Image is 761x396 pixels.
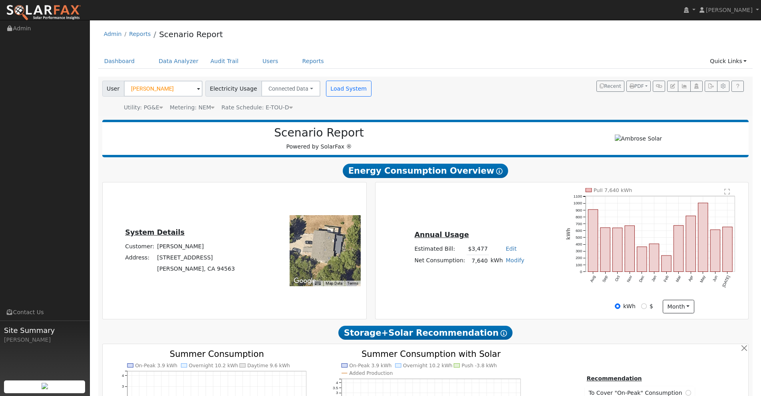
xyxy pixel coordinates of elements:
[106,126,532,151] div: Powered by SolarFax ®
[663,300,694,313] button: month
[623,302,636,311] label: kWh
[156,252,236,263] td: [STREET_ADDRESS]
[662,255,671,272] rect: onclick=""
[626,275,633,283] text: Nov
[576,255,582,260] text: 200
[124,103,163,112] div: Utility: PG&E
[347,281,358,285] a: Terms
[247,363,290,368] text: Daytime 9.6 kWh
[221,104,292,111] span: Alias: HETOUD
[338,326,513,340] span: Storage+Solar Recommendation
[506,257,525,263] a: Modify
[349,363,391,368] text: On-Peak 3.9 kWh
[630,83,644,89] span: PDF
[615,135,662,143] img: Ambrose Solar
[333,385,338,390] text: 3.5
[159,30,223,39] a: Scenario Report
[506,246,517,252] a: Edit
[678,81,690,92] button: Multi-Series Graph
[576,249,582,253] text: 300
[698,203,708,271] rect: onclick=""
[124,81,203,97] input: Select a User
[326,81,372,97] button: Load System
[135,363,177,368] text: On-Peak 3.9 kWh
[576,242,582,246] text: 400
[489,255,504,266] td: kWh
[462,363,497,368] text: Push -3.8 kWh
[102,81,124,97] span: User
[125,228,185,236] u: System Details
[588,210,598,272] rect: onclick=""
[651,275,658,282] text: Jan
[42,383,48,389] img: retrieve
[292,276,318,286] a: Open this area in Google Maps (opens a new window)
[110,126,528,140] h2: Scenario Report
[699,275,706,283] text: May
[6,4,81,21] img: SolarFax
[602,275,609,283] text: Sep
[122,384,124,388] text: 3
[576,222,582,226] text: 700
[686,216,695,272] rect: onclick=""
[721,275,731,288] text: [DATE]
[663,275,670,283] text: Feb
[362,349,501,359] text: Summer Consumption with Solar
[343,164,508,178] span: Energy Consumption Overview
[403,363,453,368] text: Overnight 10.2 kWh
[189,363,238,368] text: Overnight 10.2 kWh
[594,187,632,193] text: Pull 7,640 kWh
[413,244,467,255] td: Estimated Bill:
[170,349,264,359] text: Summer Consumption
[576,208,582,212] text: 900
[667,81,678,92] button: Edit User
[4,325,85,336] span: Site Summary
[467,244,489,255] td: $3,477
[336,380,338,384] text: 4
[170,103,215,112] div: Metering: NEM
[638,275,645,283] text: Dec
[156,241,236,252] td: [PERSON_NAME]
[613,228,622,272] rect: onclick=""
[326,281,342,286] button: Map Data
[653,81,665,92] button: Generate Report Link
[4,336,85,344] div: [PERSON_NAME]
[576,215,582,219] text: 800
[349,370,393,376] text: Added Production
[614,275,621,282] text: Oct
[626,81,651,92] button: PDF
[256,54,284,69] a: Users
[586,375,642,382] u: Recommendation
[710,230,720,272] rect: onclick=""
[576,235,582,240] text: 500
[496,168,503,174] i: Show Help
[413,255,467,266] td: Net Consumption:
[690,81,703,92] button: Login As
[98,54,141,69] a: Dashboard
[576,263,582,267] text: 100
[724,188,730,195] text: 
[129,31,151,37] a: Reports
[731,81,744,92] a: Help Link
[641,303,647,309] input: $
[336,390,338,395] text: 3
[292,276,318,286] img: Google
[205,54,244,69] a: Audit Trail
[576,228,582,233] text: 600
[723,227,732,271] rect: onclick=""
[615,303,620,309] input: kWh
[712,275,719,282] text: Jun
[315,281,320,286] button: Keyboard shortcuts
[414,231,469,239] u: Annual Usage
[705,81,717,92] button: Export Interval Data
[574,194,582,198] text: 1100
[296,54,330,69] a: Reports
[122,373,124,377] text: 4
[589,275,596,283] text: Aug
[674,226,684,272] rect: onclick=""
[580,269,582,274] text: 0
[596,81,624,92] button: Recent
[704,54,753,69] a: Quick Links
[566,228,571,240] text: kWh
[124,252,156,263] td: Address:
[574,201,582,205] text: 1000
